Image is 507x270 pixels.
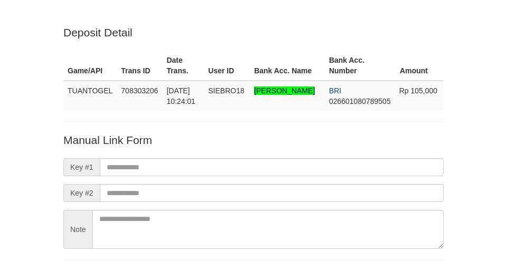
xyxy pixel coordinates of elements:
span: Key #2 [63,184,100,202]
span: Rp 105,000 [399,86,437,95]
span: Key #1 [63,158,100,176]
span: SIEBRO18 [208,86,244,95]
th: Bank Acc. Name [250,51,325,81]
span: [DATE] 10:24:01 [166,86,195,105]
span: Nama rekening >18 huruf, harap diedit [254,86,315,95]
span: BRI [329,86,341,95]
th: Amount [395,51,444,81]
span: Note [63,210,92,249]
span: Copy 026601080789505 to clipboard [329,97,391,105]
th: Bank Acc. Number [325,51,395,81]
td: 708303206 [117,81,162,111]
th: Date Trans. [162,51,204,81]
p: Deposit Detail [63,25,444,40]
th: Game/API [63,51,117,81]
td: TUANTOGEL [63,81,117,111]
p: Manual Link Form [63,132,444,148]
th: Trans ID [117,51,162,81]
th: User ID [204,51,250,81]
